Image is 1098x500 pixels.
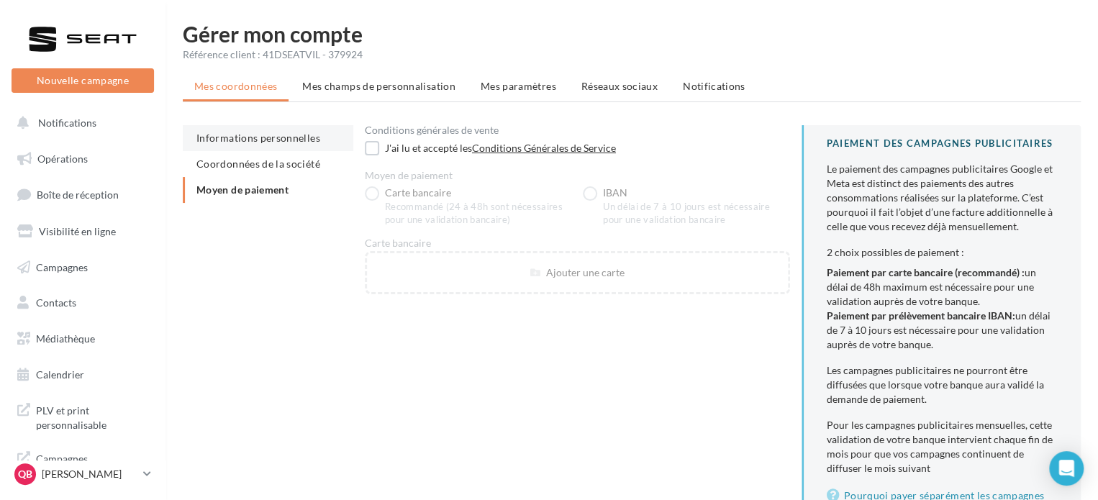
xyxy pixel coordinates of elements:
a: Conditions Générales de Service [472,142,616,154]
span: Informations personnelles [196,132,320,144]
span: Notifications [683,80,745,92]
p: [PERSON_NAME] [42,467,137,481]
a: Campagnes [9,253,157,283]
div: Conditions générales de vente [365,125,790,135]
span: Visibilité en ligne [39,225,116,237]
a: Visibilité en ligne [9,217,157,247]
span: Contacts [36,296,76,309]
div: Le paiement des campagnes publicitaires Google et Meta est distinct des paiements des autres cons... [827,162,1058,234]
h1: Gérer mon compte [183,23,1081,45]
li: un délai de 48h maximum est nécessaire pour une validation auprès de votre banque. [827,265,1058,309]
span: Opérations [37,153,88,165]
span: Notifications [38,117,96,129]
span: Campagnes [36,260,88,273]
li: un délai de 7 à 10 jours est nécessaire pour une validation auprès de votre banque. [827,309,1058,352]
span: Calendrier [36,368,84,381]
b: Paiement par prélèvement bancaire IBAN: [827,309,1015,322]
span: PLV et print personnalisable [36,401,148,432]
span: Mes champs de personnalisation [302,80,455,92]
span: Boîte de réception [37,188,119,201]
a: Calendrier [9,360,157,390]
a: Contacts [9,288,157,318]
div: J'ai lu et accepté les [385,141,790,155]
span: Mes paramètres [481,80,556,92]
div: 2 choix possibles de paiement : [827,245,1058,260]
span: Campagnes DataOnDemand [36,449,148,480]
div: Pour les campagnes publicitaires mensuelles, cette validation de votre banque intervient chaque f... [827,418,1058,476]
div: Référence client : 41DSEATVIL - 379924 [183,47,1081,62]
span: Coordonnées de la société [196,158,320,170]
a: Médiathèque [9,324,157,354]
a: Campagnes DataOnDemand [9,443,157,486]
a: Opérations [9,144,157,174]
div: PAIEMENT DES CAMPAGNES PUBLICITAIRES [827,137,1058,150]
a: Boîte de réception [9,179,157,210]
button: Notifications [9,108,151,138]
span: Réseaux sociaux [581,80,658,92]
div: Open Intercom Messenger [1049,451,1084,486]
button: Nouvelle campagne [12,68,154,93]
span: QB [18,467,32,481]
span: Médiathèque [36,332,95,345]
a: PLV et print personnalisable [9,395,157,437]
a: QB [PERSON_NAME] [12,460,154,488]
b: Paiement par carte bancaire (recommandé) : [827,266,1025,278]
div: Les campagnes publicitaires ne pourront être diffusées que lorsque votre banque aura validé la de... [827,363,1058,406]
